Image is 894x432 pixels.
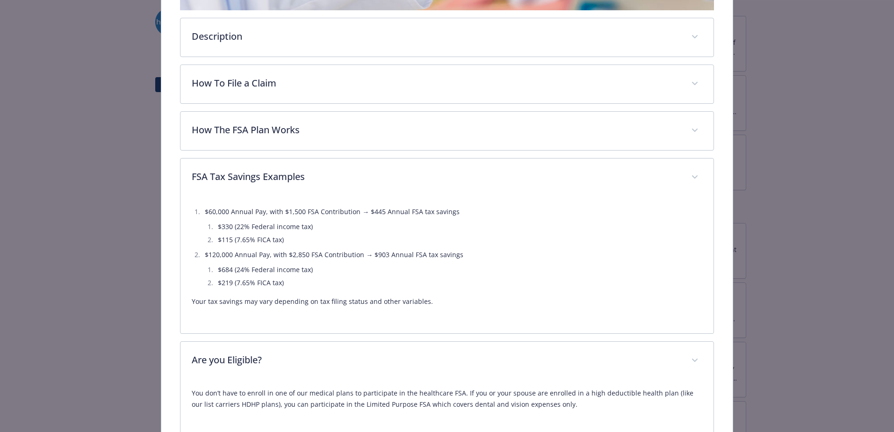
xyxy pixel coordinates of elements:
[180,342,714,380] div: Are you Eligible?
[215,221,702,232] li: $330 (22% Federal income tax)
[180,158,714,197] div: FSA Tax Savings Examples
[192,388,702,410] p: You don’t have to enroll in one of our medical plans to participate in the healthcare FSA. If you...
[192,353,680,367] p: Are you Eligible?
[180,197,714,333] div: FSA Tax Savings Examples
[192,29,680,43] p: Description
[192,76,680,90] p: How To File a Claim
[180,18,714,57] div: Description
[180,65,714,103] div: How To File a Claim
[202,249,702,288] li: $120,000 Annual Pay, with $2,850 FSA Contribution → $903 Annual FSA tax savings
[192,123,680,137] p: How The FSA Plan Works
[180,112,714,150] div: How The FSA Plan Works
[192,170,680,184] p: FSA Tax Savings Examples
[215,277,702,288] li: $219 (7.65% FICA tax)
[215,234,702,245] li: $115 (7.65% FICA tax)
[202,206,702,245] li: $60,000 Annual Pay, with $1,500 FSA Contribution → $445 Annual FSA tax savings
[192,296,702,307] p: Your tax savings may vary depending on tax filing status and other variables.
[215,264,702,275] li: $684 (24% Federal income tax)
